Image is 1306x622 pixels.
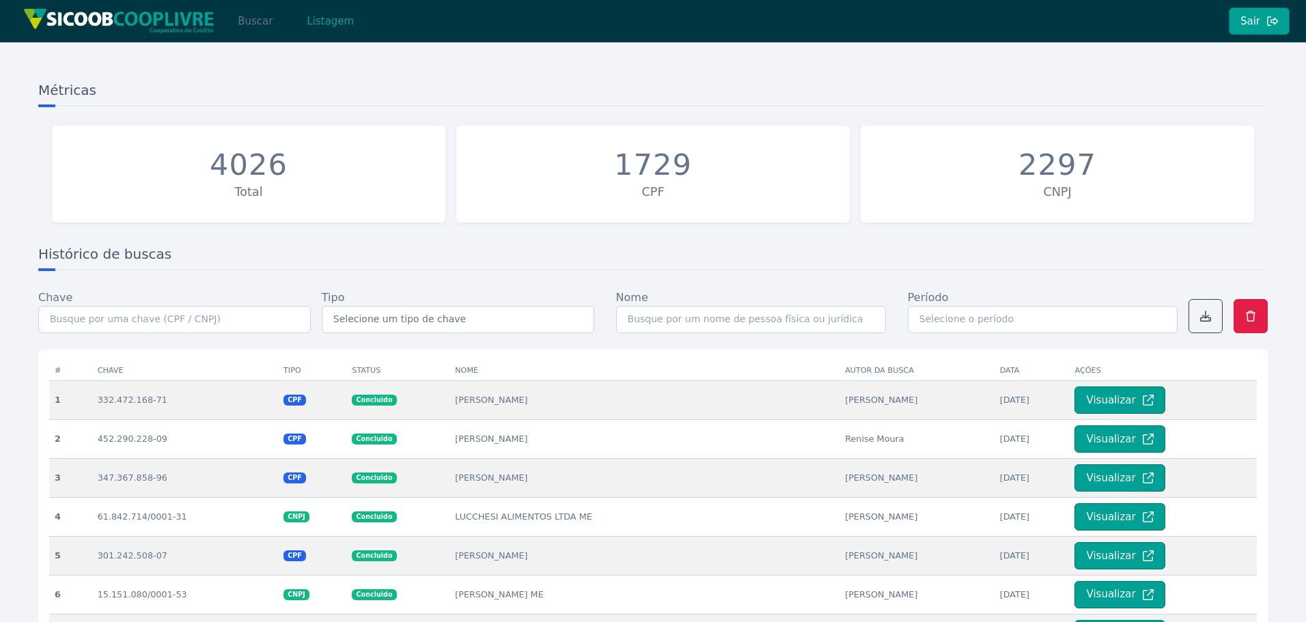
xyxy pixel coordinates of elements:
td: [DATE] [995,380,1070,419]
td: 301.242.508-07 [92,536,278,575]
td: LUCCHESI ALIMENTOS LTDA ME [449,497,839,536]
button: Visualizar [1074,503,1165,531]
td: [DATE] [995,575,1070,614]
span: Concluido [352,550,396,561]
button: Visualizar [1074,425,1165,453]
span: CPF [283,434,306,444]
img: img/sicoob_cooplivre.png [23,8,214,33]
span: CNPJ [283,589,309,600]
button: Visualizar [1074,581,1165,608]
span: CNPJ [283,511,309,522]
div: 4026 [210,147,288,183]
span: CPF [283,550,306,561]
td: [PERSON_NAME] [449,419,839,458]
span: Concluido [352,511,396,522]
label: Tipo [322,289,345,306]
td: [DATE] [995,536,1070,575]
button: Visualizar [1074,542,1165,569]
button: Listagem [295,8,365,35]
div: CNPJ [867,183,1247,201]
td: 452.290.228-09 [92,419,278,458]
th: Nome [449,361,839,381]
th: 3 [49,458,92,497]
td: [DATE] [995,458,1070,497]
div: Total [59,183,439,201]
td: [PERSON_NAME] [839,458,995,497]
td: [PERSON_NAME] [449,458,839,497]
th: Data [995,361,1070,381]
th: Autor da busca [839,361,995,381]
td: [PERSON_NAME] [839,536,995,575]
td: [PERSON_NAME] ME [449,575,839,614]
div: 1729 [614,147,692,183]
th: 5 [49,536,92,575]
div: CPF [463,183,843,201]
button: Visualizar [1074,386,1165,414]
th: 1 [49,380,92,419]
label: Período [908,289,949,306]
span: Concluido [352,395,396,406]
th: 2 [49,419,92,458]
th: Tipo [278,361,346,381]
td: 332.472.168-71 [92,380,278,419]
span: Concluido [352,589,396,600]
input: Busque por um nome de pessoa física ou jurídica [616,306,886,333]
h3: Métricas [38,81,1268,106]
input: Busque por uma chave (CPF / CNPJ) [38,306,311,333]
td: Renise Moura [839,419,995,458]
span: Concluido [352,472,396,483]
div: 2297 [1018,147,1096,183]
input: Selecione o período [908,306,1178,333]
button: Sair [1229,8,1290,35]
td: [PERSON_NAME] [449,536,839,575]
span: CPF [283,472,306,483]
td: [DATE] [995,497,1070,536]
span: Concluido [352,434,396,444]
span: CPF [283,395,306,406]
th: 6 [49,575,92,614]
td: [PERSON_NAME] [839,575,995,614]
label: Nome [616,289,648,306]
th: 4 [49,497,92,536]
th: Chave [92,361,278,381]
td: [PERSON_NAME] [449,380,839,419]
button: Visualizar [1074,464,1165,492]
th: Ações [1069,361,1257,381]
td: [PERSON_NAME] [839,380,995,419]
button: Buscar [226,8,284,35]
td: 61.842.714/0001-31 [92,497,278,536]
h3: Histórico de buscas [38,244,1268,270]
label: Chave [38,289,72,306]
th: Status [346,361,449,381]
td: [PERSON_NAME] [839,497,995,536]
th: # [49,361,92,381]
td: 347.367.858-96 [92,458,278,497]
td: [DATE] [995,419,1070,458]
td: 15.151.080/0001-53 [92,575,278,614]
